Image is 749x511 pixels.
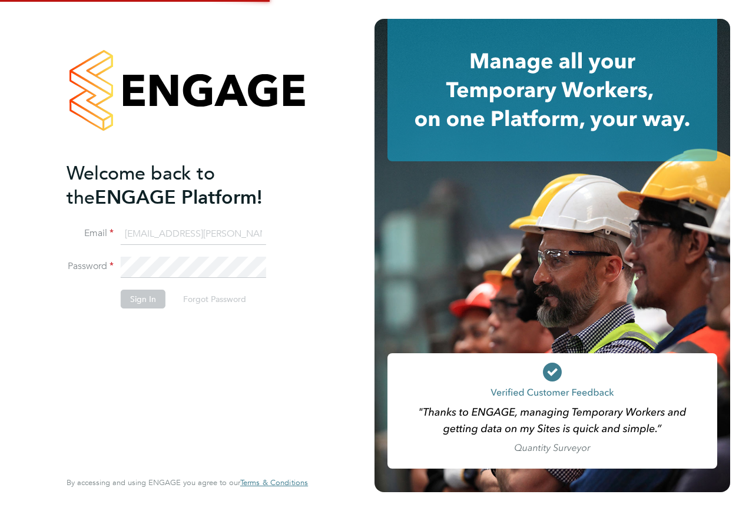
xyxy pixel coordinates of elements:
a: Terms & Conditions [240,478,308,487]
label: Email [67,227,114,240]
button: Sign In [121,290,165,308]
label: Password [67,260,114,273]
button: Forgot Password [174,290,256,308]
h2: ENGAGE Platform! [67,161,296,210]
span: By accessing and using ENGAGE you agree to our [67,477,308,487]
span: Welcome back to the [67,162,215,209]
span: Terms & Conditions [240,477,308,487]
input: Enter your work email... [121,224,266,245]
